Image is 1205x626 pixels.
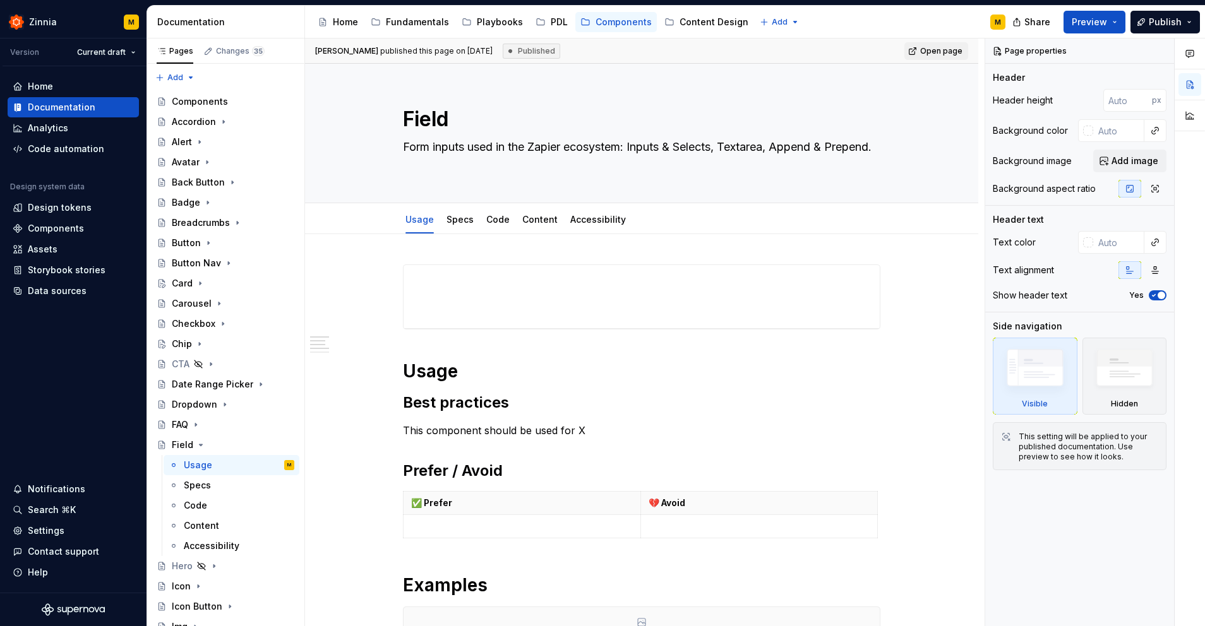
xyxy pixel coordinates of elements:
a: Usage [405,214,434,225]
span: published this page on [DATE] [315,46,493,56]
div: Icon Button [172,600,222,613]
div: Analytics [28,122,68,134]
div: Accessibility [565,206,631,232]
a: Open page [904,42,968,60]
div: Carousel [172,297,212,310]
button: Current draft [71,44,141,61]
input: Auto [1103,89,1152,112]
div: Breadcrumbs [172,216,230,229]
div: Changes [216,46,265,56]
a: Data sources [8,281,139,301]
div: Header text [993,213,1044,226]
span: Preview [1072,16,1107,28]
a: FAQ [152,415,299,435]
div: Header height [993,94,1053,107]
span: Current draft [77,47,126,57]
a: Badge [152,192,299,213]
h2: Best practices [403,393,880,413]
a: Home [8,76,139,97]
div: M [128,17,135,27]
div: Specs [184,479,211,492]
a: CTA [152,354,299,374]
span: Add [772,17,788,27]
a: Specs [447,214,474,225]
div: Background color [993,124,1068,137]
div: Data sources [28,285,87,297]
div: Documentation [157,16,299,28]
span: Add [167,73,183,83]
div: Home [333,16,358,28]
a: Documentation [8,97,139,117]
div: Icon [172,580,191,593]
div: Field [172,439,193,451]
p: 💔 Avoid [649,497,870,509]
div: Card [172,277,193,290]
button: Add image [1093,150,1166,172]
div: Zinnia [29,16,57,28]
div: Components [172,95,228,108]
div: Usage [400,206,439,232]
div: Text color [993,236,1036,249]
div: Header [993,71,1025,84]
a: Carousel [152,293,299,314]
div: Side navigation [993,320,1062,333]
label: Yes [1129,290,1144,300]
div: Date Range Picker [172,378,253,391]
a: Settings [8,521,139,541]
div: Help [28,566,48,579]
span: 35 [252,46,265,56]
a: Storybook stories [8,260,139,280]
button: Publish [1130,11,1200,33]
button: Preview [1064,11,1125,33]
a: Alert [152,132,299,152]
div: Hero [172,560,193,572]
a: Components [152,92,299,112]
a: Content [164,516,299,536]
div: Code automation [28,143,104,155]
div: Version [10,47,39,57]
a: Card [152,273,299,293]
div: FAQ [172,418,188,431]
div: Components [28,222,84,235]
div: Visible [1022,399,1048,409]
div: CTA [172,358,189,370]
a: Code [486,214,510,225]
div: Button [172,237,201,249]
a: Checkbox [152,314,299,334]
a: Playbooks [457,12,528,32]
h2: Prefer / Avoid [403,461,880,481]
a: Breadcrumbs [152,213,299,233]
div: Accessibility [184,540,239,552]
textarea: Form inputs used in the Zapier ecosystem: Inputs & Selects, Textarea, Append & Prepend. [400,137,878,172]
div: Notifications [28,483,85,495]
h1: Examples [403,574,880,596]
div: Hidden [1111,399,1138,409]
div: Avatar [172,156,200,168]
a: Code [164,495,299,516]
div: Visible [993,338,1077,415]
div: PDL [551,16,568,28]
div: Text alignment [993,264,1054,276]
div: Pages [157,46,193,56]
div: Dropdown [172,398,217,411]
div: Show header text [993,289,1067,302]
div: Playbooks [477,16,523,28]
div: Page tree [313,9,753,35]
div: Hidden [1082,338,1167,415]
a: Accessibility [164,536,299,556]
div: Contact support [28,545,99,558]
div: Published [503,44,560,59]
a: Avatar [152,152,299,172]
a: Components [8,218,139,239]
a: Components [575,12,657,32]
div: Alert [172,136,192,148]
div: Background aspect ratio [993,182,1096,195]
a: Supernova Logo [42,603,105,616]
div: Content [517,206,563,232]
a: Home [313,12,363,32]
textarea: Field [400,104,878,134]
div: Accordion [172,115,216,128]
div: Badge [172,196,200,209]
div: Design tokens [28,201,92,214]
div: Components [596,16,652,28]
